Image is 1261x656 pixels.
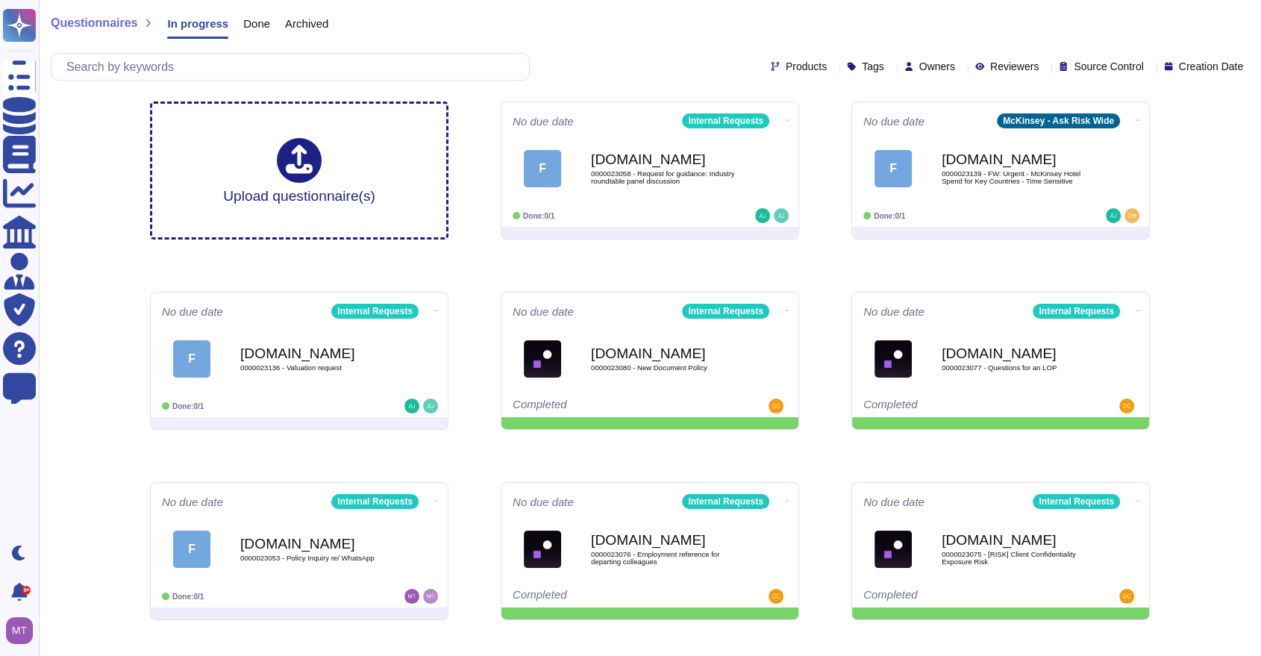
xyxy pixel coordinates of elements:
[942,346,1091,360] b: [DOMAIN_NAME]
[769,589,783,604] img: user
[942,533,1091,547] b: [DOMAIN_NAME]
[513,496,574,507] span: No due date
[173,531,210,568] div: F
[513,306,574,317] span: No due date
[774,208,789,223] img: user
[162,306,223,317] span: No due date
[1119,399,1134,413] img: user
[524,150,561,187] div: F
[22,586,31,595] div: 9+
[523,212,554,220] span: Done: 0/1
[591,346,740,360] b: [DOMAIN_NAME]
[285,18,328,29] span: Archived
[331,304,419,319] div: Internal Requests
[331,494,419,509] div: Internal Requests
[240,346,389,360] b: [DOMAIN_NAME]
[59,54,529,80] input: Search by keywords
[404,589,419,604] img: user
[769,399,783,413] img: user
[591,533,740,547] b: [DOMAIN_NAME]
[863,589,1046,604] div: Completed
[1074,61,1143,72] span: Source Control
[172,402,204,410] span: Done: 0/1
[997,113,1120,128] div: McKinsey - Ask Risk Wide
[591,170,740,184] span: 0000023058 - Request for guidance: Industry roundtable panel discussion
[513,399,695,413] div: Completed
[423,399,438,413] img: user
[682,494,769,509] div: Internal Requests
[240,364,389,372] span: 0000023136 - Valuation request
[874,212,905,220] span: Done: 0/1
[1124,208,1139,223] img: user
[874,340,912,378] img: Logo
[874,531,912,568] img: Logo
[919,61,955,72] span: Owners
[1106,208,1121,223] img: user
[786,61,827,72] span: Products
[755,208,770,223] img: user
[863,306,924,317] span: No due date
[591,364,740,372] span: 0000023080 - New Document Policy
[942,364,1091,372] span: 0000023077 - Questions for an LOP
[524,531,561,568] img: Logo
[513,116,574,127] span: No due date
[243,18,270,29] span: Done
[682,304,769,319] div: Internal Requests
[682,113,769,128] div: Internal Requests
[874,150,912,187] div: F
[172,593,204,601] span: Done: 0/1
[990,61,1039,72] span: Reviewers
[240,537,389,551] b: [DOMAIN_NAME]
[862,61,884,72] span: Tags
[162,496,223,507] span: No due date
[167,18,228,29] span: In progress
[1033,304,1120,319] div: Internal Requests
[3,614,43,647] button: user
[863,399,1046,413] div: Completed
[591,551,740,565] span: 0000023076 - Employment reference for departing colleagues
[1119,589,1134,604] img: user
[423,589,438,604] img: user
[173,340,210,378] div: F
[51,17,137,29] span: Questionnaires
[942,170,1091,184] span: 0000023139 - FW: Urgent - McKinsey Hotel Spend for Key Countries - Time Sensitive
[6,617,33,644] img: user
[591,152,740,166] b: [DOMAIN_NAME]
[863,116,924,127] span: No due date
[223,138,375,203] div: Upload questionnaire(s)
[1179,61,1243,72] span: Creation Date
[942,551,1091,565] span: 0000023075 - [RISK] Client Confidentiality Exposure Risk
[942,152,1091,166] b: [DOMAIN_NAME]
[404,399,419,413] img: user
[1033,494,1120,509] div: Internal Requests
[863,496,924,507] span: No due date
[513,589,695,604] div: Completed
[240,555,389,562] span: 0000023053 - Policy Inquiry re/ WhatsApp
[524,340,561,378] img: Logo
